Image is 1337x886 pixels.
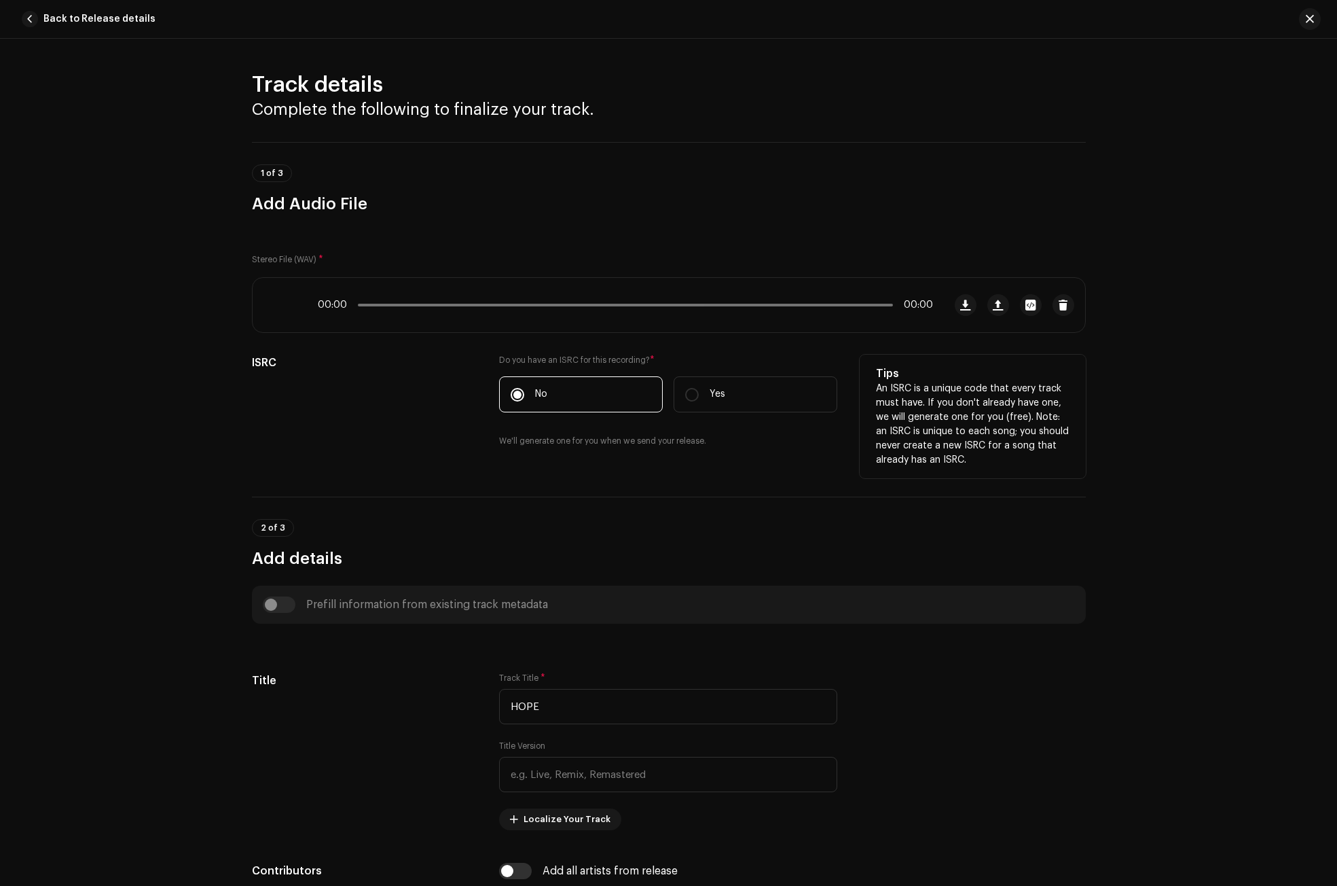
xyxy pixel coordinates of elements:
h3: Complete the following to finalize your track. [252,99,1086,120]
label: Track Title [499,673,545,684]
label: Title Version [499,741,545,751]
button: Localize Your Track [499,809,621,830]
h2: Track details [252,71,1086,99]
h5: Tips [876,366,1069,382]
h3: Add details [252,548,1086,569]
label: Do you have an ISRC for this recording? [499,355,837,366]
h5: Contributors [252,863,478,879]
div: Add all artists from release [543,866,678,876]
input: Enter the name of the track [499,689,837,724]
span: 1 of 3 [261,169,283,177]
p: An ISRC is a unique code that every track must have. If you don't already have one, we will gener... [876,382,1069,467]
span: 2 of 3 [261,524,285,532]
small: We'll generate one for you when we send your release. [499,434,706,448]
p: No [535,387,547,402]
h5: Title [252,673,478,689]
small: Stereo File (WAV) [252,255,316,264]
input: e.g. Live, Remix, Remastered [499,757,837,792]
span: 00:00 [318,300,352,311]
h3: Add Audio File [252,193,1086,215]
span: 00:00 [898,300,933,311]
p: Yes [710,387,725,402]
span: Localize Your Track [524,806,610,833]
h5: ISRC [252,355,478,371]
